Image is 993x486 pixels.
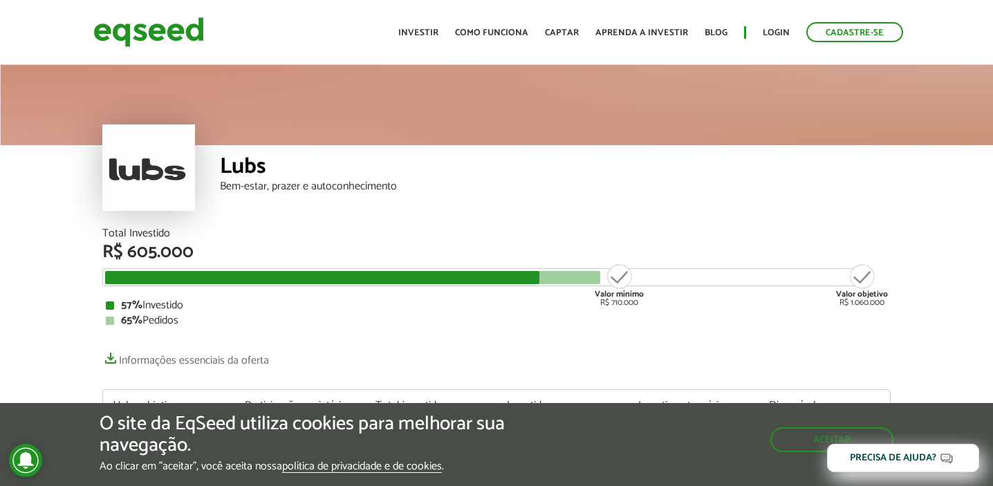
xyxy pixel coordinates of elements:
[102,228,891,239] div: Total Investido
[507,400,618,411] div: Investidores
[705,28,727,37] a: Blog
[100,460,576,473] p: Ao clicar em "aceitar", você aceita nossa .
[220,181,891,192] div: Bem-estar, prazer e autoconhecimento
[398,28,438,37] a: Investir
[836,288,888,301] strong: Valor objetivo
[638,400,749,411] div: Investimento mínimo
[102,243,891,261] div: R$ 605.000
[93,14,204,50] img: EqSeed
[106,300,887,311] div: Investido
[102,347,269,366] a: Informações essenciais da oferta
[770,427,893,452] button: Aceitar
[595,288,644,301] strong: Valor mínimo
[806,22,903,42] a: Cadastre-se
[595,28,688,37] a: Aprenda a investir
[113,400,224,411] div: Valor objetivo
[106,315,887,326] div: Pedidos
[763,28,790,37] a: Login
[769,400,880,411] div: Disponível
[282,461,442,473] a: política de privacidade e de cookies
[375,400,486,411] div: Total investido
[121,296,142,315] strong: 57%
[545,28,579,37] a: Captar
[836,263,888,307] div: R$ 1.060.000
[100,413,576,456] h5: O site da EqSeed utiliza cookies para melhorar sua navegação.
[220,156,891,181] div: Lubs
[121,311,142,330] strong: 65%
[455,28,528,37] a: Como funciona
[593,263,645,307] div: R$ 710.000
[245,400,355,411] div: Participação societária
